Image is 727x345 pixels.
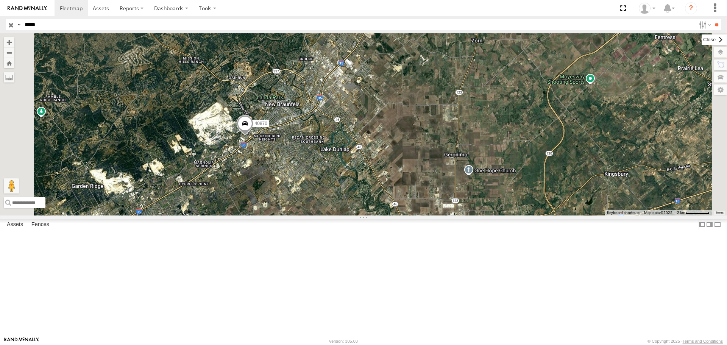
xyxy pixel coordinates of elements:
[714,219,721,230] label: Hide Summary Table
[8,6,47,11] img: rand-logo.svg
[716,211,724,214] a: Terms
[329,339,358,343] div: Version: 305.03
[4,47,14,58] button: Zoom out
[714,84,727,95] label: Map Settings
[607,210,640,215] button: Keyboard shortcuts
[706,219,713,230] label: Dock Summary Table to the Right
[4,72,14,83] label: Measure
[636,3,658,14] div: Aurora Salinas
[4,337,39,345] a: Visit our Website
[255,121,267,126] span: 40870
[675,210,712,215] button: Map Scale: 2 km per 60 pixels
[647,339,723,343] div: © Copyright 2025 -
[3,220,27,230] label: Assets
[683,339,723,343] a: Terms and Conditions
[698,219,706,230] label: Dock Summary Table to the Left
[4,37,14,47] button: Zoom in
[685,2,697,14] i: ?
[677,211,685,215] span: 2 km
[16,19,22,30] label: Search Query
[696,19,712,30] label: Search Filter Options
[4,178,19,194] button: Drag Pegman onto the map to open Street View
[28,220,53,230] label: Fences
[4,58,14,68] button: Zoom Home
[644,211,672,215] span: Map data ©2025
